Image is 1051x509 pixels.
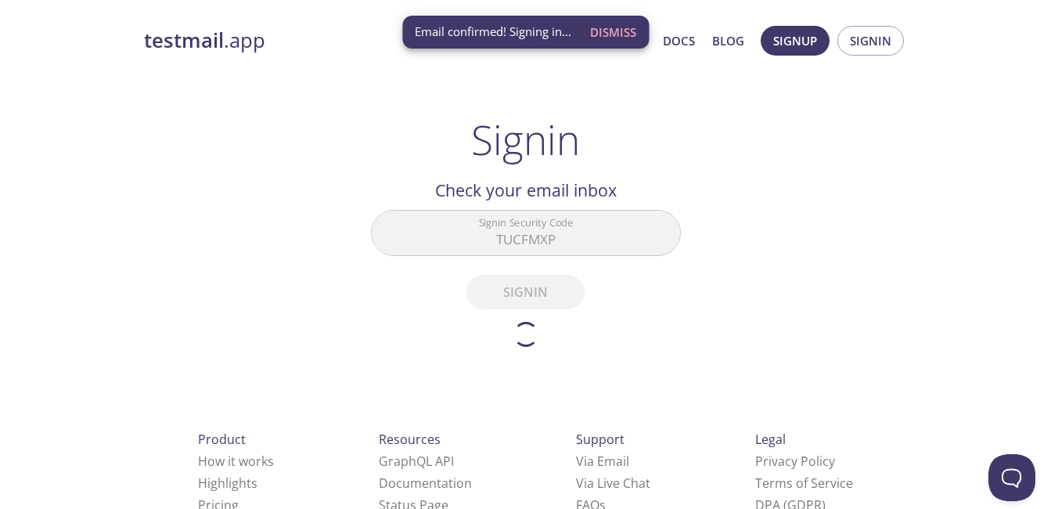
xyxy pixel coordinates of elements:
a: Highlights [198,475,257,492]
a: Blog [712,31,744,51]
a: How it works [198,453,274,470]
strong: testmail [144,27,224,54]
button: Dismiss [584,17,642,47]
a: Via Live Chat [576,475,650,492]
span: Signin [850,31,891,51]
span: Signup [773,31,817,51]
a: GraphQL API [379,453,454,470]
a: Docs [663,31,695,51]
h1: Signin [471,116,580,163]
span: Dismiss [590,22,636,42]
span: Email confirmed! Signing in... [415,23,571,40]
a: testmail.app [144,27,512,54]
a: Documentation [379,475,472,492]
button: Signup [761,26,830,56]
span: Legal [755,431,786,448]
a: Privacy Policy [755,453,835,470]
span: Resources [379,431,441,448]
button: Signin [837,26,904,56]
span: Support [576,431,624,448]
iframe: Help Scout Beacon - Open [988,454,1035,501]
h2: Check your email inbox [371,177,681,204]
a: Via Email [576,453,629,470]
a: Terms of Service [755,475,853,492]
span: Product [198,431,246,448]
